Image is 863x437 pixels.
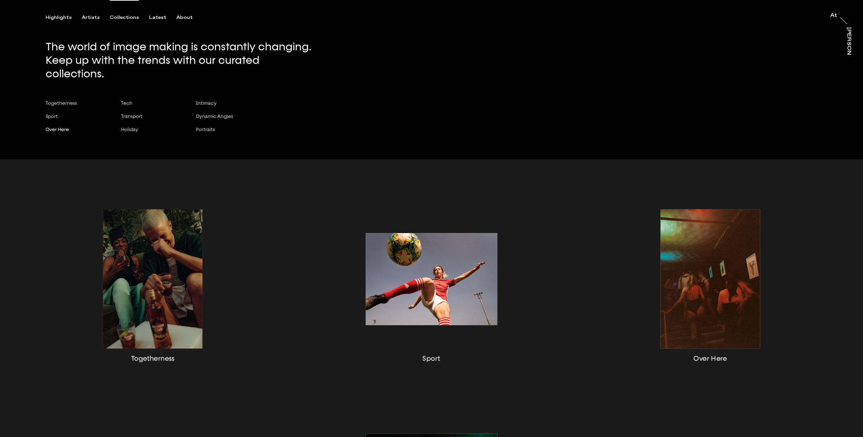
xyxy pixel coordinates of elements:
[46,113,58,119] span: Sport
[845,27,852,55] a: [PERSON_NAME]
[82,15,100,21] div: Artists
[176,15,203,21] button: About
[121,113,181,127] button: Transport
[46,15,72,21] div: Highlights
[46,40,320,81] p: The world of image making is constantly changing. Keep up with the trends with our curated collec...
[121,113,143,119] span: Transport
[46,100,77,106] span: Togetherness
[110,15,139,21] div: Collections
[46,113,106,127] button: Sport
[176,15,193,21] div: About
[121,100,181,113] button: Tech
[121,127,181,140] button: Holiday
[46,15,82,21] button: Highlights
[846,27,852,79] div: [PERSON_NAME]
[830,13,837,20] a: At
[149,15,166,21] div: Latest
[46,127,69,132] span: Over Here
[82,15,110,21] button: Artists
[121,127,138,132] span: Holiday
[149,15,176,21] button: Latest
[110,15,149,21] button: Collections
[121,100,132,106] span: Tech
[196,100,217,106] span: Intimacy
[196,100,248,113] button: Intimacy
[46,127,106,140] button: Over Here
[196,113,233,119] span: Dynamic Angles
[196,127,248,140] button: Portraits
[196,127,215,132] span: Portraits
[196,113,248,127] button: Dynamic Angles
[46,100,106,113] button: Togetherness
